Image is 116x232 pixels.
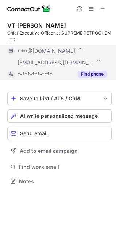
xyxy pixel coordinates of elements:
[7,92,112,105] button: save-profile-one-click
[18,48,75,54] span: ***@[DOMAIN_NAME]
[7,30,112,43] div: Chief Executive Officer at SUPREME PETROCHEM LTD
[18,59,93,66] span: [EMAIL_ADDRESS][DOMAIN_NAME]
[7,144,112,157] button: Add to email campaign
[7,176,112,187] button: Notes
[7,22,66,29] div: VT [PERSON_NAME]
[7,162,112,172] button: Find work email
[7,4,51,13] img: ContactOut v5.3.10
[20,113,98,119] span: AI write personalized message
[20,96,99,101] div: Save to List / ATS / CRM
[78,71,107,78] button: Reveal Button
[20,131,48,136] span: Send email
[7,127,112,140] button: Send email
[19,178,109,185] span: Notes
[20,148,78,154] span: Add to email campaign
[7,109,112,123] button: AI write personalized message
[19,164,109,170] span: Find work email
